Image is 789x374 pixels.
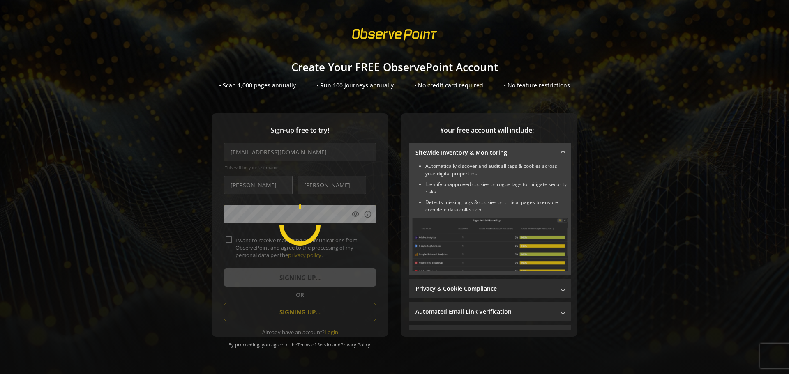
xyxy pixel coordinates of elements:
mat-panel-title: Automated Email Link Verification [415,307,555,316]
img: Sitewide Inventory & Monitoring [412,218,568,271]
mat-expansion-panel-header: Automated Email Link Verification [409,302,571,321]
a: Terms of Service [297,342,332,348]
a: Privacy Policy [341,342,370,348]
div: • Run 100 Journeys annually [316,81,394,89]
li: Detects missing tags & cookies on critical pages to ensure complete data collection. [425,199,568,213]
div: • Scan 1,000 pages annually [219,81,296,89]
div: By proceeding, you agree to the and . [224,336,376,348]
div: Sitewide Inventory & Monitoring [409,163,571,275]
mat-expansion-panel-header: Performance Monitoring with Web Vitals [409,325,571,344]
li: Identify unapproved cookies or rogue tags to mitigate security risks. [425,181,568,195]
li: Automatically discover and audit all tags & cookies across your digital properties. [425,163,568,177]
mat-expansion-panel-header: Privacy & Cookie Compliance [409,279,571,298]
mat-panel-title: Sitewide Inventory & Monitoring [415,149,555,157]
span: Sign-up free to try! [224,126,376,135]
mat-expansion-panel-header: Sitewide Inventory & Monitoring [409,143,571,163]
div: • No feature restrictions [504,81,570,89]
span: Your free account will include: [409,126,565,135]
mat-panel-title: Privacy & Cookie Compliance [415,285,555,293]
div: • No credit card required [414,81,483,89]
